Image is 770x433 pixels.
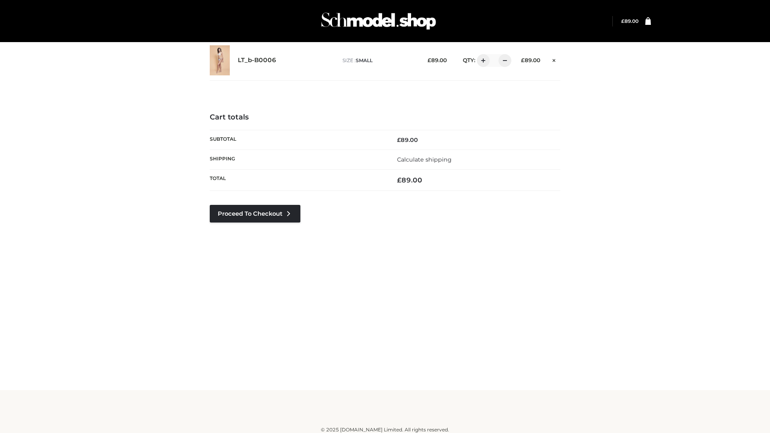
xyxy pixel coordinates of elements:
p: size : [342,57,415,64]
a: Proceed to Checkout [210,205,300,223]
th: Shipping [210,150,385,169]
a: Remove this item [548,54,560,65]
img: Schmodel Admin 964 [318,5,439,37]
bdi: 89.00 [621,18,638,24]
span: £ [521,57,525,63]
span: £ [397,136,401,144]
a: LT_b-B0006 [238,57,276,64]
span: £ [428,57,431,63]
span: £ [397,176,401,184]
bdi: 89.00 [397,136,418,144]
h4: Cart totals [210,113,560,122]
th: Subtotal [210,130,385,150]
th: Total [210,170,385,191]
div: QTY: [455,54,509,67]
bdi: 89.00 [428,57,447,63]
bdi: 89.00 [521,57,540,63]
a: £89.00 [621,18,638,24]
span: £ [621,18,624,24]
span: SMALL [356,57,373,63]
bdi: 89.00 [397,176,422,184]
a: Calculate shipping [397,156,452,163]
